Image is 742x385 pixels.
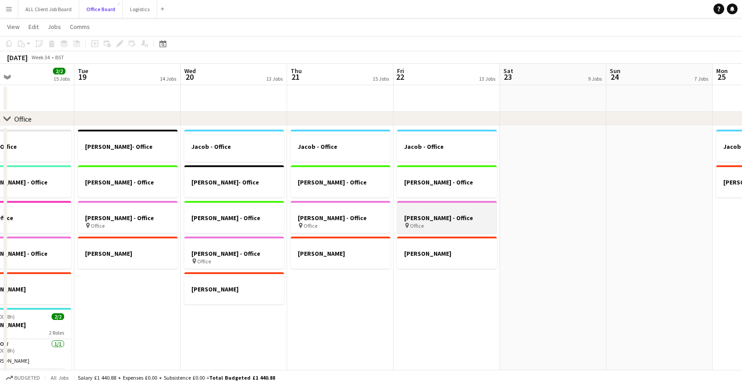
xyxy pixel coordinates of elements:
div: 13 Jobs [479,75,495,82]
div: Salary £1 440.88 + Expenses £0.00 + Subsistence £0.00 = [78,374,275,381]
span: 2 Roles [49,329,64,336]
app-job-card: [PERSON_NAME] - Office Office [397,201,497,233]
h3: [PERSON_NAME] - Office [78,178,178,186]
div: [DATE] [7,53,28,62]
app-job-card: [PERSON_NAME] [184,272,284,304]
span: Jobs [48,23,61,31]
app-job-card: Jacob - Office [291,130,390,162]
button: Office Board [79,0,123,18]
h3: [PERSON_NAME] [184,285,284,293]
div: 7 Jobs [694,75,708,82]
h3: [PERSON_NAME] - Office [397,178,497,186]
a: Jobs [44,21,65,33]
app-job-card: Jacob - Office [397,130,497,162]
app-job-card: [PERSON_NAME] - Office [397,165,497,197]
span: 21 [289,72,302,82]
app-job-card: [PERSON_NAME] - Office Office [78,201,178,233]
h3: [PERSON_NAME]- Office [184,178,284,186]
span: Week 34 [29,54,52,61]
span: Sun [610,67,620,75]
div: 15 Jobs [53,75,70,82]
a: Edit [25,21,42,33]
span: Thu [291,67,302,75]
h3: Jacob - Office [291,143,390,151]
span: 2/2 [52,313,64,320]
app-job-card: [PERSON_NAME] [397,237,497,269]
app-job-card: [PERSON_NAME] [78,237,178,269]
app-job-card: [PERSON_NAME] - Office Office [291,201,390,233]
button: Logistics [123,0,157,18]
h3: [PERSON_NAME] - Office [184,214,284,222]
span: All jobs [49,374,70,381]
span: 24 [608,72,620,82]
span: Office [410,222,424,229]
a: View [4,21,23,33]
h3: [PERSON_NAME] - Office [291,178,390,186]
div: 13 Jobs [266,75,283,82]
span: 23 [502,72,513,82]
h3: Jacob - Office [184,143,284,151]
span: 19 [77,72,88,82]
span: Tue [78,67,88,75]
h3: [PERSON_NAME] [78,250,178,258]
div: Office [14,115,32,123]
h3: [PERSON_NAME] [397,250,497,258]
h3: [PERSON_NAME] - Office [291,214,390,222]
span: 22 [396,72,404,82]
app-job-card: Jacob - Office [184,130,284,162]
span: 2/2 [53,68,65,74]
button: Budgeted [4,373,41,383]
span: Fri [397,67,404,75]
div: 15 Jobs [373,75,389,82]
span: Budgeted [14,375,40,381]
app-job-card: [PERSON_NAME] - Office [291,165,390,197]
span: Mon [716,67,728,75]
span: 20 [183,72,196,82]
span: Wed [184,67,196,75]
span: Comms [70,23,90,31]
app-job-card: [PERSON_NAME] - Office Office [184,237,284,269]
div: BST [55,54,64,61]
a: Comms [66,21,93,33]
span: View [7,23,20,31]
span: 25 [715,72,728,82]
h3: [PERSON_NAME] - Office [397,214,497,222]
span: Office [91,222,105,229]
span: Edit [28,23,39,31]
h3: [PERSON_NAME]- Office [78,143,178,151]
span: Sat [503,67,513,75]
h3: [PERSON_NAME] - Office [78,214,178,222]
div: 14 Jobs [160,75,176,82]
h3: [PERSON_NAME] [291,250,390,258]
div: 9 Jobs [588,75,602,82]
app-job-card: [PERSON_NAME] - Office [184,201,284,233]
h3: [PERSON_NAME] - Office [184,250,284,258]
app-job-card: [PERSON_NAME]- Office [78,130,178,162]
app-job-card: [PERSON_NAME]- Office [184,165,284,197]
h3: Jacob - Office [397,143,497,151]
button: ALL Client Job Board [18,0,79,18]
span: Total Budgeted £1 440.88 [209,374,275,381]
span: Office [304,222,317,229]
app-job-card: [PERSON_NAME] - Office [78,165,178,197]
span: Office [197,258,211,265]
app-job-card: [PERSON_NAME] [291,237,390,269]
